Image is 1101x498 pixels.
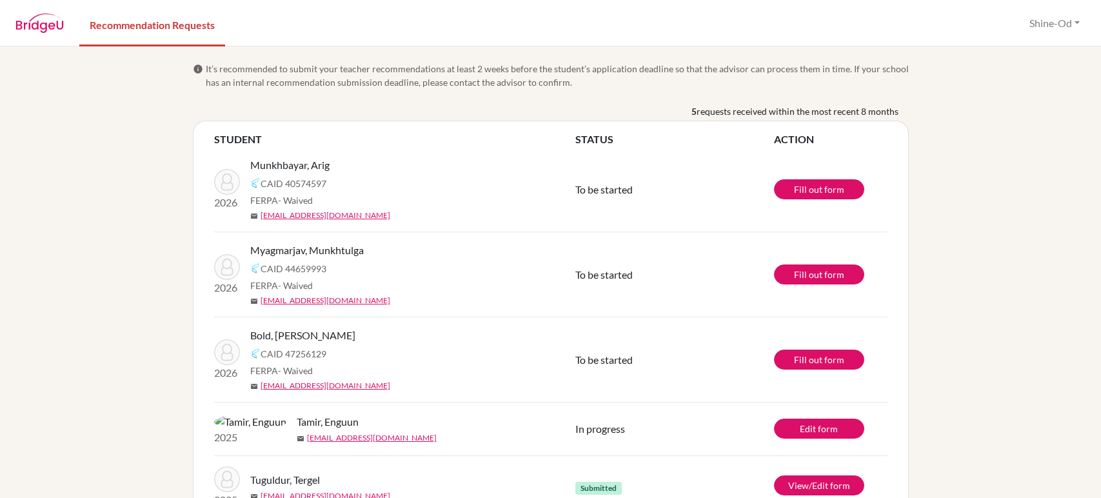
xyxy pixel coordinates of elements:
button: Shine-Od [1024,11,1086,35]
span: To be started [575,183,633,195]
a: Fill out form [774,179,864,199]
span: FERPA [250,279,313,292]
span: CAID 40574597 [261,177,326,190]
img: Common App logo [250,263,261,274]
a: [EMAIL_ADDRESS][DOMAIN_NAME] [261,295,390,306]
span: mail [250,383,258,390]
b: 5 [691,105,697,118]
img: Tuguldur, Tergel [214,466,240,492]
span: mail [250,212,258,220]
span: Tuguldur, Tergel [250,472,320,488]
img: Myagmarjav, Munkhtulga [214,254,240,280]
img: Munkhbayar, Arig [214,169,240,195]
span: Myagmarjav, Munkhtulga [250,243,364,258]
img: Bold, Sayan [214,339,240,365]
a: Recommendation Requests [79,2,225,46]
span: Tamir, Enguun [297,414,359,430]
th: ACTION [774,132,888,147]
a: Edit form [774,419,864,439]
p: 2026 [214,365,240,381]
span: In progress [575,423,625,435]
span: - Waived [278,280,313,291]
span: requests received within the most recent 8 months [697,105,898,118]
span: info [193,64,203,74]
span: - Waived [278,195,313,206]
a: Fill out form [774,264,864,284]
span: - Waived [278,365,313,376]
a: [EMAIL_ADDRESS][DOMAIN_NAME] [307,432,437,444]
span: CAID 44659993 [261,262,326,275]
p: 2026 [214,280,240,295]
th: STUDENT [214,132,575,147]
p: 2025 [214,430,286,445]
img: Common App logo [250,178,261,188]
span: mail [250,297,258,305]
img: Tamir, Enguun [214,414,286,430]
a: [EMAIL_ADDRESS][DOMAIN_NAME] [261,380,390,392]
span: FERPA [250,364,313,377]
a: [EMAIL_ADDRESS][DOMAIN_NAME] [261,210,390,221]
img: BridgeU logo [15,14,64,33]
th: STATUS [575,132,774,147]
span: CAID 47256129 [261,347,326,361]
p: 2026 [214,195,240,210]
span: Submitted [575,482,622,495]
span: To be started [575,354,633,366]
span: Munkhbayar, Arig [250,157,330,173]
span: To be started [575,268,633,281]
span: FERPA [250,194,313,207]
span: Bold, [PERSON_NAME] [250,328,355,343]
a: View/Edit form [774,475,864,495]
span: It’s recommended to submit your teacher recommendations at least 2 weeks before the student’s app... [206,62,909,89]
a: Fill out form [774,350,864,370]
span: mail [297,435,304,443]
img: Common App logo [250,348,261,359]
